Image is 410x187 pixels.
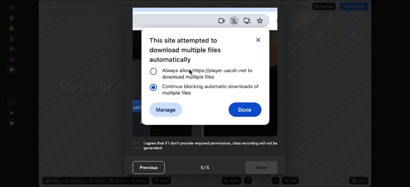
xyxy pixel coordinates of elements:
[143,141,277,151] h5: I agree that if I don't provide required permissions, class recording will not be generated
[133,161,165,174] button: Previous
[201,164,203,171] h4: 5
[207,164,209,171] h4: 5
[204,164,206,171] h4: /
